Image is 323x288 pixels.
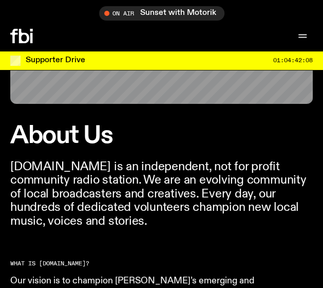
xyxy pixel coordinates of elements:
h3: Supporter Drive [26,57,85,64]
button: On AirSunset with Motorik [99,6,224,21]
h2: What is [DOMAIN_NAME]? [10,261,306,266]
h1: About Us [10,124,313,148]
p: [DOMAIN_NAME] is an independent, not for profit community radio station. We are an evolving commu... [10,160,313,228]
span: 01:04:42:08 [273,58,313,63]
